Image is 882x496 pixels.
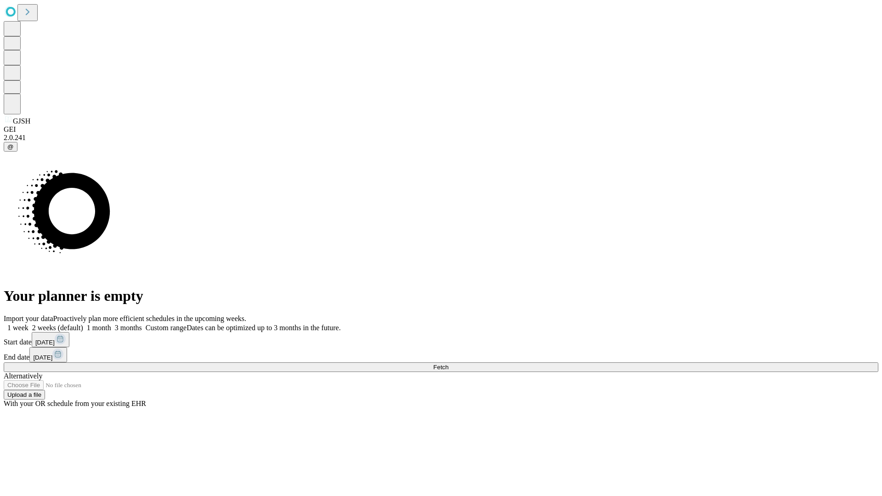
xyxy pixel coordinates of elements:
span: [DATE] [33,354,52,361]
button: @ [4,142,17,152]
span: 2 weeks (default) [32,324,83,332]
span: Alternatively [4,372,42,380]
span: GJSH [13,117,30,125]
div: Start date [4,332,878,347]
h1: Your planner is empty [4,287,878,304]
button: [DATE] [32,332,69,347]
span: [DATE] [35,339,55,346]
span: 1 week [7,324,28,332]
button: [DATE] [29,347,67,362]
span: Import your data [4,315,53,322]
button: Upload a file [4,390,45,400]
div: GEI [4,125,878,134]
span: Fetch [433,364,448,371]
span: 3 months [115,324,142,332]
div: 2.0.241 [4,134,878,142]
span: Dates can be optimized up to 3 months in the future. [187,324,340,332]
div: End date [4,347,878,362]
span: @ [7,143,14,150]
span: Proactively plan more efficient schedules in the upcoming weeks. [53,315,246,322]
button: Fetch [4,362,878,372]
span: 1 month [87,324,111,332]
span: With your OR schedule from your existing EHR [4,400,146,407]
span: Custom range [146,324,187,332]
